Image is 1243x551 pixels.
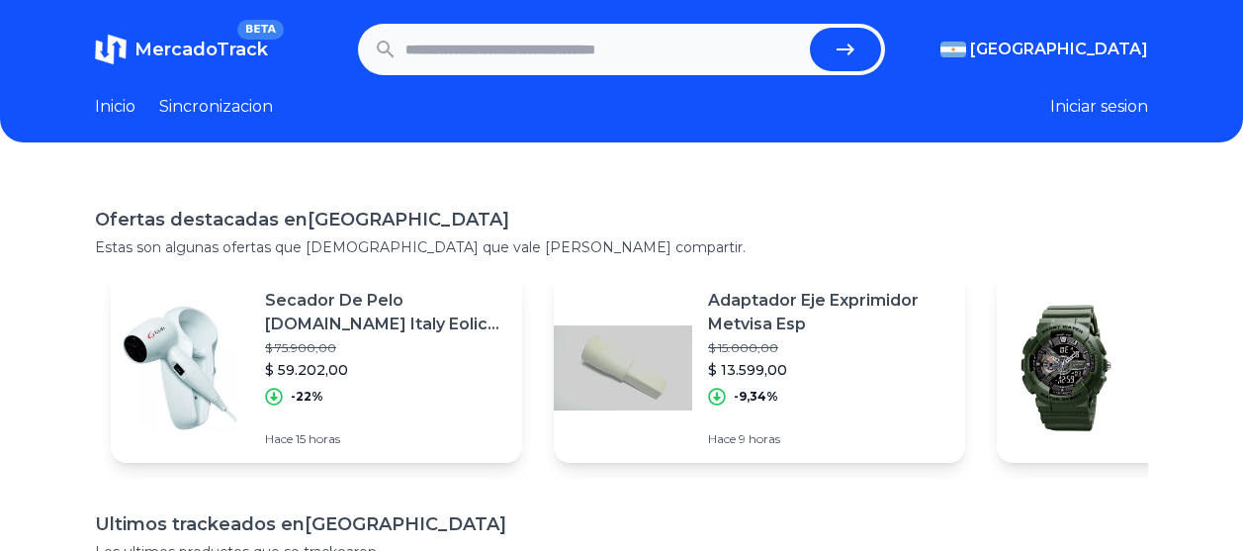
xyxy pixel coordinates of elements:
[940,38,1148,61] button: [GEOGRAPHIC_DATA]
[159,95,273,119] a: Sincronizacion
[291,389,323,405] p: -22%
[708,340,949,356] p: $ 15.000,00
[95,34,268,65] a: MercadoTrackBETA
[95,34,127,65] img: MercadoTrack
[554,273,965,463] a: Featured imageAdaptador Eje Exprimidor Metvisa Esp$ 15.000,00$ 13.599,00-9,34%Hace 9 horas
[265,431,506,447] p: Hace 15 horas
[95,510,1148,538] h1: Ultimos trackeados en [GEOGRAPHIC_DATA]
[997,299,1135,437] img: Featured image
[265,289,506,336] p: Secador De Pelo [DOMAIN_NAME] Italy Eolic De Pared Hc1256 [PERSON_NAME] 220
[95,237,1148,257] p: Estas son algunas ofertas que [DEMOGRAPHIC_DATA] que vale [PERSON_NAME] compartir.
[708,431,949,447] p: Hace 9 horas
[265,340,506,356] p: $ 75.900,00
[111,273,522,463] a: Featured imageSecador De Pelo [DOMAIN_NAME] Italy Eolic De Pared Hc1256 [PERSON_NAME] 220$ 75.900...
[970,38,1148,61] span: [GEOGRAPHIC_DATA]
[708,289,949,336] p: Adaptador Eje Exprimidor Metvisa Esp
[940,42,966,57] img: Argentina
[237,20,284,40] span: BETA
[734,389,778,405] p: -9,34%
[554,299,692,437] img: Featured image
[708,360,949,380] p: $ 13.599,00
[95,206,1148,233] h1: Ofertas destacadas en [GEOGRAPHIC_DATA]
[111,299,249,437] img: Featured image
[1050,95,1148,119] button: Iniciar sesion
[95,95,135,119] a: Inicio
[134,39,268,60] span: MercadoTrack
[265,360,506,380] p: $ 59.202,00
